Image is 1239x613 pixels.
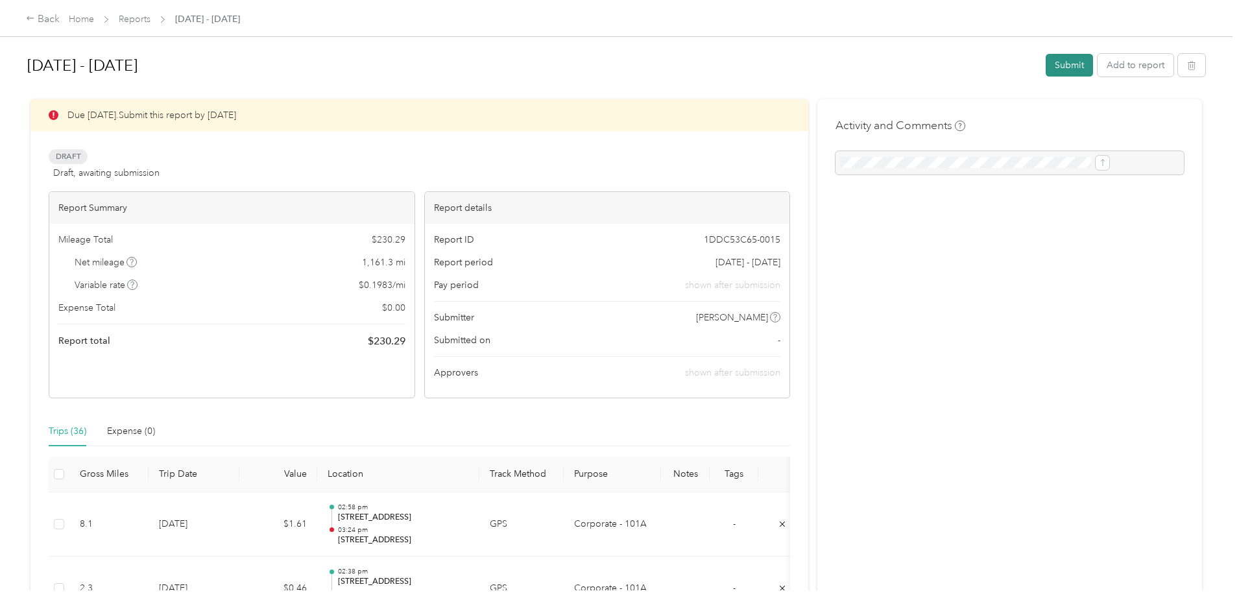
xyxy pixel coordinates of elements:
[434,233,474,246] span: Report ID
[696,311,768,324] span: [PERSON_NAME]
[149,457,239,492] th: Trip Date
[733,583,736,594] span: -
[382,301,405,315] span: $ 0.00
[338,590,469,599] p: 02:45 pm
[362,256,405,269] span: 1,161.3 mi
[685,278,780,292] span: shown after submission
[58,233,113,246] span: Mileage Total
[479,457,564,492] th: Track Method
[368,333,405,349] span: $ 230.29
[49,149,88,164] span: Draft
[434,366,478,379] span: Approvers
[338,503,469,512] p: 02:58 pm
[710,457,758,492] th: Tags
[434,311,474,324] span: Submitter
[27,50,1037,81] h1: Sep 1 - 30, 2025
[49,192,415,224] div: Report Summary
[425,192,790,224] div: Report details
[107,424,155,439] div: Expense (0)
[30,99,808,131] div: Due [DATE]. Submit this report by [DATE]
[1046,54,1093,77] button: Submit
[69,492,149,557] td: 8.1
[317,457,479,492] th: Location
[119,14,150,25] a: Reports
[479,492,564,557] td: GPS
[338,535,469,546] p: [STREET_ADDRESS]
[26,12,60,27] div: Back
[69,14,94,25] a: Home
[564,457,661,492] th: Purpose
[434,333,490,347] span: Submitted on
[716,256,780,269] span: [DATE] - [DATE]
[239,457,317,492] th: Value
[434,256,493,269] span: Report period
[239,492,317,557] td: $1.61
[53,166,160,180] span: Draft, awaiting submission
[359,278,405,292] span: $ 0.1983 / mi
[836,117,965,134] h4: Activity and Comments
[58,301,115,315] span: Expense Total
[338,525,469,535] p: 03:24 pm
[434,278,479,292] span: Pay period
[1098,54,1173,77] button: Add to report
[149,492,239,557] td: [DATE]
[49,424,86,439] div: Trips (36)
[75,256,138,269] span: Net mileage
[564,492,661,557] td: Corporate - 101A
[372,233,405,246] span: $ 230.29
[338,576,469,588] p: [STREET_ADDRESS]
[58,334,110,348] span: Report total
[75,278,138,292] span: Variable rate
[1166,540,1239,613] iframe: Everlance-gr Chat Button Frame
[733,518,736,529] span: -
[661,457,710,492] th: Notes
[69,457,149,492] th: Gross Miles
[778,333,780,347] span: -
[685,367,780,378] span: shown after submission
[338,567,469,576] p: 02:38 pm
[338,512,469,523] p: [STREET_ADDRESS]
[175,12,240,26] span: [DATE] - [DATE]
[704,233,780,246] span: 1DDC53C65-0015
